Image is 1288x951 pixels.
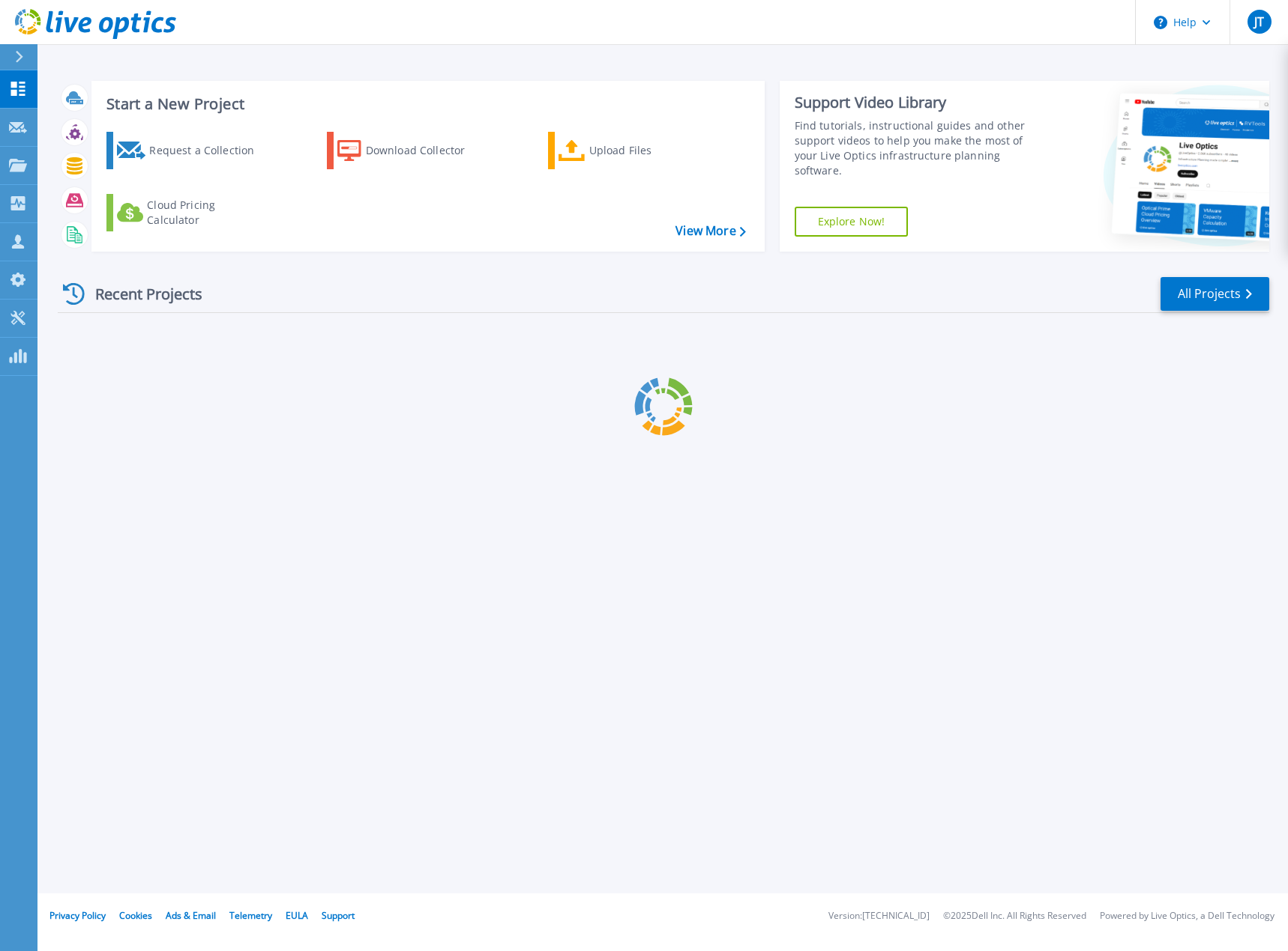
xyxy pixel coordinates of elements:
[366,136,486,165] div: Download Collector
[828,911,930,921] li: Version: [TECHNICAL_ID]
[166,909,216,922] a: Ads & Email
[58,276,223,312] div: Recent Projects
[589,136,709,165] div: Upload Files
[1254,16,1264,28] span: JT
[149,136,269,165] div: Request a Collection
[548,132,715,169] a: Upload Files
[675,224,745,238] a: View More
[795,207,909,237] a: Explore Now!
[943,911,1086,921] li: © 2025 Dell Inc. All Rights Reserved
[147,198,267,228] div: Cloud Pricing Calculator
[1161,277,1269,311] a: All Projects
[322,909,355,922] a: Support
[106,96,745,112] h3: Start a New Project
[49,909,106,922] a: Privacy Policy
[119,909,152,922] a: Cookies
[286,909,308,922] a: EULA
[327,132,494,169] a: Download Collector
[106,132,274,169] a: Request a Collection
[795,93,1043,112] div: Support Video Library
[229,909,272,922] a: Telemetry
[1100,911,1275,921] li: Powered by Live Optics, a Dell Technology
[106,194,274,231] a: Cloud Pricing Calculator
[795,118,1043,178] div: Find tutorials, instructional guides and other support videos to help you make the most of your L...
